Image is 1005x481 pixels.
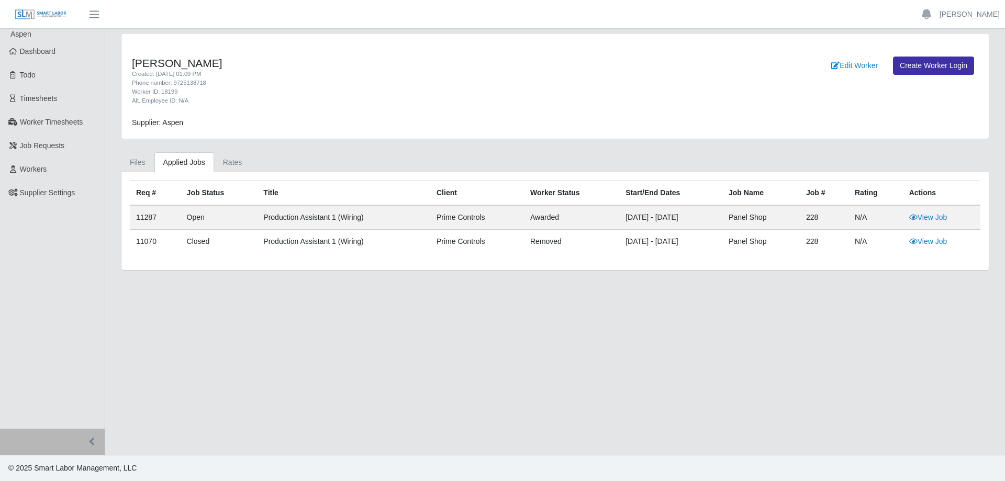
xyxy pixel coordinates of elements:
span: Workers [20,165,47,173]
div: Created: [DATE] 01:09 PM [132,70,619,79]
td: Production Assistant 1 (Wiring) [257,230,430,254]
td: awarded [524,205,619,230]
td: Closed [181,230,258,254]
span: © 2025 Smart Labor Management, LLC [8,464,137,472]
td: Prime Controls [430,205,524,230]
td: removed [524,230,619,254]
th: Title [257,181,430,206]
td: 11070 [130,230,181,254]
td: N/A [848,230,903,254]
a: View Job [909,213,947,221]
a: Create Worker Login [893,57,974,75]
a: [PERSON_NAME] [940,9,1000,20]
th: Job Name [722,181,800,206]
td: Production Assistant 1 (Wiring) [257,205,430,230]
span: Todo [20,71,36,79]
th: Req # [130,181,181,206]
div: Phone number: 9725138718 [132,79,619,87]
a: Files [121,152,154,173]
h4: [PERSON_NAME] [132,57,619,70]
th: Rating [848,181,903,206]
a: Rates [214,152,251,173]
th: Job Status [181,181,258,206]
div: Worker ID: 18199 [132,87,619,96]
span: Worker Timesheets [20,118,83,126]
td: [DATE] - [DATE] [619,230,722,254]
td: [DATE] - [DATE] [619,205,722,230]
span: Timesheets [20,94,58,103]
td: 228 [800,205,848,230]
th: Client [430,181,524,206]
span: Job Requests [20,141,65,150]
div: Alt. Employee ID: N/A [132,96,619,105]
td: N/A [848,205,903,230]
th: Start/End Dates [619,181,722,206]
td: Open [181,205,258,230]
th: Actions [903,181,980,206]
a: Edit Worker [824,57,885,75]
span: Dashboard [20,47,56,55]
th: Worker Status [524,181,619,206]
td: Panel Shop [722,205,800,230]
span: Supplier Settings [20,188,75,197]
td: 228 [800,230,848,254]
td: Panel Shop [722,230,800,254]
span: Supplier: Aspen [132,118,183,127]
a: View Job [909,237,947,245]
td: 11287 [130,205,181,230]
th: Job # [800,181,848,206]
img: SLM Logo [15,9,67,20]
span: Aspen [10,30,31,38]
td: Prime Controls [430,230,524,254]
a: Applied Jobs [154,152,214,173]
